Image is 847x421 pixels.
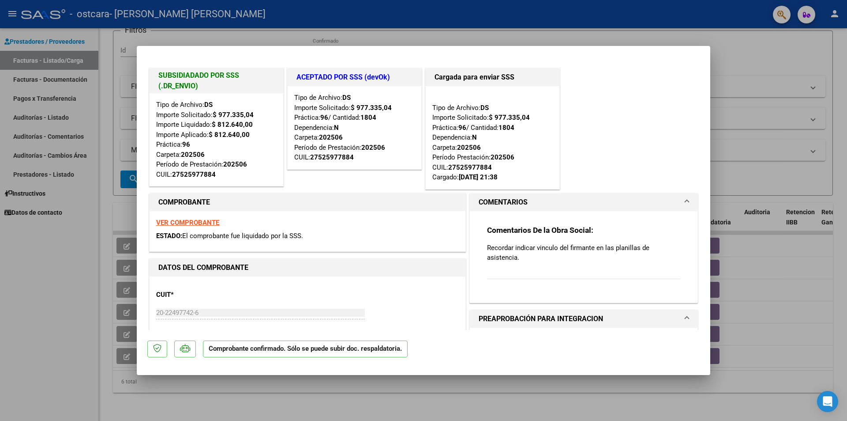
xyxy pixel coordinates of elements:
[487,226,593,235] strong: Comentarios De la Obra Social:
[213,111,254,119] strong: $ 977.335,04
[158,198,210,206] strong: COMPROBANTE
[334,124,339,132] strong: N
[458,124,466,132] strong: 96
[360,114,376,121] strong: 1804
[361,144,385,152] strong: 202506
[182,140,190,148] strong: 96
[448,163,492,173] div: 27525977884
[181,151,205,159] strong: 202506
[296,72,412,83] h1: ACEPTADO POR SSS (devOk)
[342,94,351,102] strong: DS
[156,100,277,179] div: Tipo de Archivo: Importe Solicitado: Importe Liquidado: Importe Aplicado: Práctica: Carpeta: Perí...
[470,211,697,303] div: COMENTARIOS
[320,114,328,121] strong: 96
[156,290,247,300] p: CUIT
[432,93,553,182] div: Tipo de Archivo: Importe Solicitado: Práctica: / Cantidad: Dependencia: Carpeta: Período Prestaci...
[319,133,343,141] strong: 202506
[156,219,219,227] a: VER COMPROBANTE
[212,121,253,129] strong: $ 812.640,00
[182,232,303,240] span: El comprobante fue liquidado por la SSS.
[487,243,680,262] p: Recordar indicar vinculo del firmante en las planillas de asistencia.
[479,197,528,208] h1: COMENTARIOS
[470,310,697,328] mat-expansion-panel-header: PREAPROBACIÓN PARA INTEGRACION
[817,391,838,412] div: Open Intercom Messenger
[310,152,354,163] div: 27525977884
[472,133,477,141] strong: N
[209,131,250,139] strong: $ 812.640,00
[158,70,274,91] h1: SUBSIDIADADO POR SSS (.DR_ENVIO)
[489,114,530,121] strong: $ 977.335,04
[156,232,182,240] span: ESTADO:
[459,173,498,181] strong: [DATE] 21:38
[204,101,213,109] strong: DS
[294,93,415,163] div: Tipo de Archivo: Importe Solicitado: Práctica: / Cantidad: Dependencia: Carpeta: Período de Prest...
[479,314,603,324] h1: PREAPROBACIÓN PARA INTEGRACION
[457,144,481,152] strong: 202506
[203,341,408,358] p: Comprobante confirmado. Sólo se puede subir doc. respaldatoria.
[435,72,551,83] h1: Cargada para enviar SSS
[498,124,514,132] strong: 1804
[351,104,392,112] strong: $ 977.335,04
[491,153,514,161] strong: 202506
[172,170,216,180] div: 27525977884
[470,193,697,211] mat-expansion-panel-header: COMENTARIOS
[158,263,248,272] strong: DATOS DEL COMPROBANTE
[223,160,247,168] strong: 202506
[480,104,489,112] strong: DS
